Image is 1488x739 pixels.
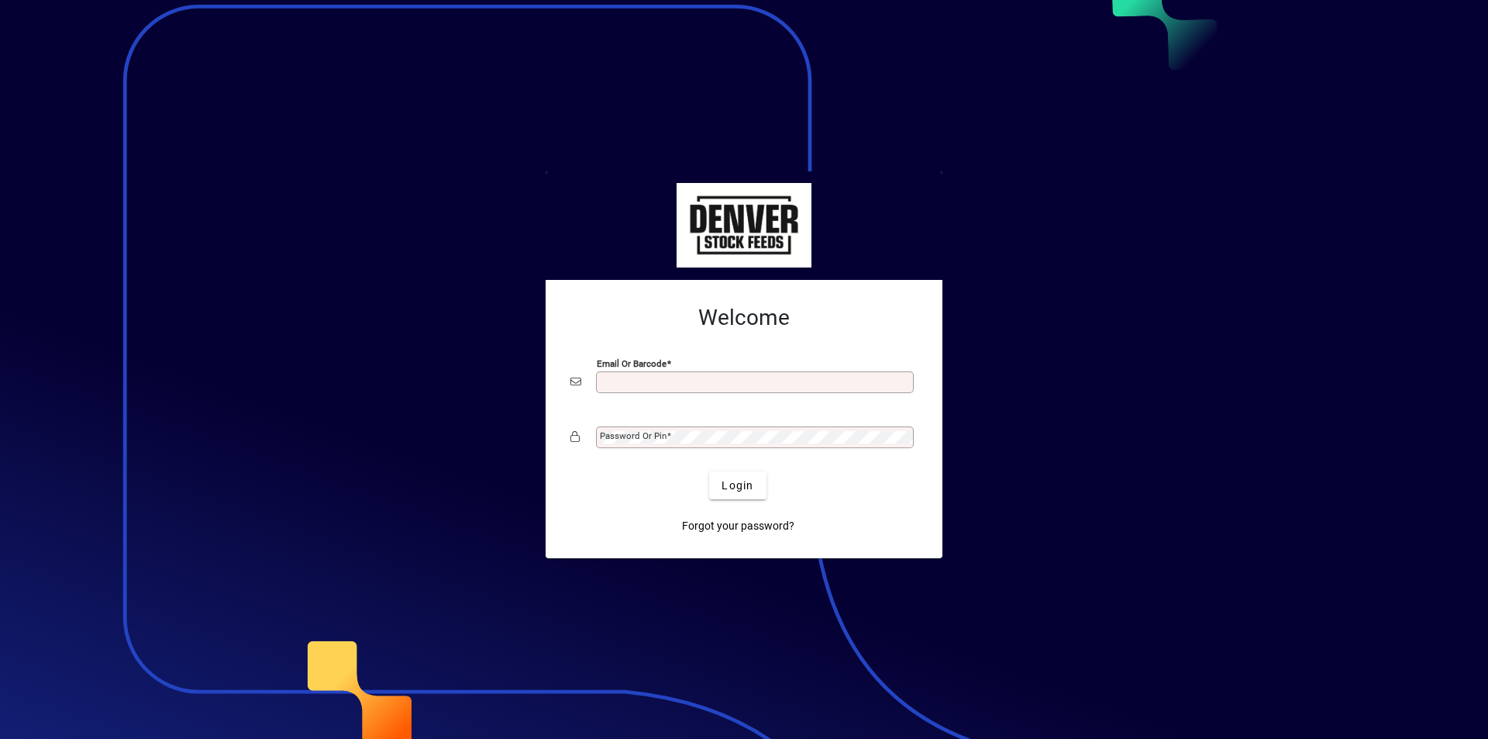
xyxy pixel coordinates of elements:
[682,518,794,534] span: Forgot your password?
[709,471,766,499] button: Login
[676,512,801,540] a: Forgot your password?
[570,305,918,331] h2: Welcome
[597,358,666,369] mat-label: Email or Barcode
[600,430,666,441] mat-label: Password or Pin
[722,478,753,494] span: Login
